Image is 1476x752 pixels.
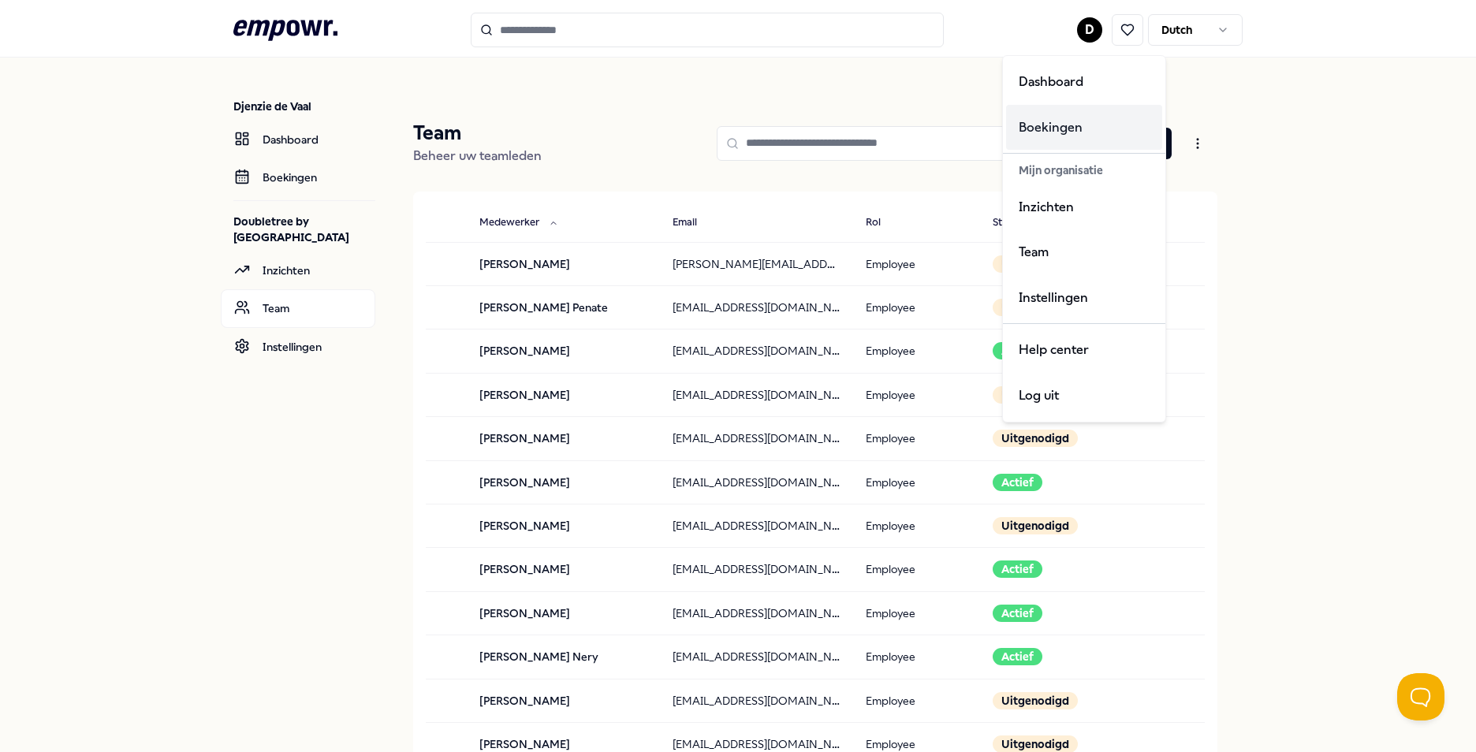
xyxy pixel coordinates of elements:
[1006,327,1162,373] a: Help center
[1006,59,1162,105] a: Dashboard
[1002,55,1166,423] div: D
[1006,184,1162,230] a: Inzichten
[1006,275,1162,321] a: Instellingen
[1006,373,1162,419] div: Log uit
[1006,229,1162,275] a: Team
[1006,105,1162,151] a: Boekingen
[1006,157,1162,184] div: Mijn organisatie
